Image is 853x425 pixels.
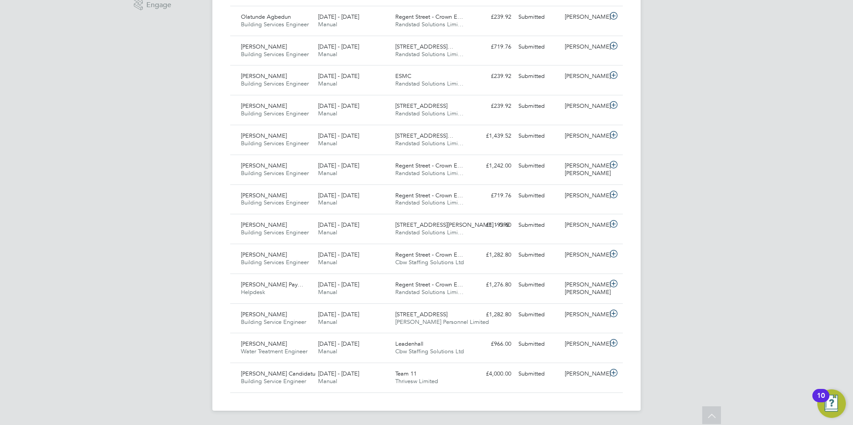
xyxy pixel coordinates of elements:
div: £966.00 [468,337,515,351]
div: [PERSON_NAME] [561,10,608,25]
span: [PERSON_NAME] [241,251,287,258]
span: Manual [318,50,337,58]
div: Submitted [515,367,561,381]
div: [PERSON_NAME] [561,248,608,262]
div: [PERSON_NAME] [561,367,608,381]
div: [PERSON_NAME] [561,129,608,143]
div: [PERSON_NAME] [561,40,608,54]
div: £239.92 [468,10,515,25]
span: [DATE] - [DATE] [318,192,359,199]
span: Helpdesk [241,288,265,296]
div: £719.76 [468,188,515,203]
span: Randstad Solutions Limi… [395,50,464,58]
span: [STREET_ADDRESS] [395,311,447,318]
span: Building Services Engineer [241,80,309,87]
span: [STREET_ADDRESS] [395,102,447,110]
div: £239.92 [468,69,515,84]
span: [DATE] - [DATE] [318,221,359,229]
span: Manual [318,80,337,87]
span: Building Services Engineer [241,50,309,58]
div: [PERSON_NAME] [PERSON_NAME] [561,278,608,300]
span: [PERSON_NAME] [241,102,287,110]
span: [STREET_ADDRESS]… [395,132,453,139]
span: Regent Street - Crown E… [395,281,463,288]
div: 10 [817,396,825,407]
span: Randstad Solutions Limi… [395,199,464,206]
span: Leadenhall [395,340,423,347]
div: £1,242.00 [468,159,515,173]
span: [DATE] - [DATE] [318,72,359,80]
span: [PERSON_NAME] Personnel Limited [395,318,489,326]
span: [PERSON_NAME] [241,132,287,139]
span: [DATE] - [DATE] [318,311,359,318]
span: Building Services Engineer [241,199,309,206]
div: £1,199.60 [468,218,515,233]
span: [PERSON_NAME] [241,43,287,50]
div: Submitted [515,278,561,292]
span: Manual [318,288,337,296]
span: [PERSON_NAME] Pay… [241,281,303,288]
span: [PERSON_NAME] [241,162,287,169]
div: Submitted [515,248,561,262]
div: [PERSON_NAME] [561,99,608,114]
div: Submitted [515,218,561,233]
span: Building Services Engineer [241,229,309,236]
div: Submitted [515,40,561,54]
span: [PERSON_NAME] [241,72,287,80]
div: £239.92 [468,99,515,114]
span: Manual [318,229,337,236]
div: [PERSON_NAME] [561,218,608,233]
div: £1,282.80 [468,307,515,322]
span: Cbw Staffing Solutions Ltd [395,347,464,355]
div: Submitted [515,188,561,203]
span: [STREET_ADDRESS]… [395,43,453,50]
span: Randstad Solutions Limi… [395,229,464,236]
span: Randstad Solutions Limi… [395,110,464,117]
span: Manual [318,20,337,28]
span: Thrivesw Limited [395,377,438,385]
div: Submitted [515,337,561,351]
span: Randstad Solutions Limi… [395,169,464,177]
span: [DATE] - [DATE] [318,132,359,139]
span: Randstad Solutions Limi… [395,80,464,87]
span: [DATE] - [DATE] [318,281,359,288]
span: [DATE] - [DATE] [318,162,359,169]
div: Submitted [515,307,561,322]
span: [PERSON_NAME] [241,221,287,229]
span: ESMC [395,72,411,80]
span: Water Treatment Engineer [241,347,307,355]
span: [DATE] - [DATE] [318,13,359,20]
span: Regent Street - Crown E… [395,192,463,199]
div: [PERSON_NAME] [561,69,608,84]
span: Manual [318,199,337,206]
span: [PERSON_NAME] [241,340,287,347]
span: Regent Street - Crown E… [395,13,463,20]
span: Olatunde Agbedun [241,13,291,20]
div: [PERSON_NAME] [561,307,608,322]
span: [DATE] - [DATE] [318,102,359,110]
div: Submitted [515,129,561,143]
span: Team 11 [395,370,417,377]
div: £719.76 [468,40,515,54]
span: [STREET_ADDRESS][PERSON_NAME] - GPE [395,221,510,229]
span: Regent Street - Crown E… [395,162,463,169]
span: Regent Street - Crown E… [395,251,463,258]
span: Manual [318,258,337,266]
button: Open Resource Center, 10 new notifications [817,389,846,418]
span: [DATE] - [DATE] [318,251,359,258]
span: [PERSON_NAME] [241,192,287,199]
span: Manual [318,377,337,385]
div: Submitted [515,159,561,173]
span: Randstad Solutions Limi… [395,288,464,296]
div: Submitted [515,69,561,84]
span: Building Services Engineer [241,139,309,147]
span: Randstad Solutions Limi… [395,20,464,28]
span: Manual [318,347,337,355]
span: [DATE] - [DATE] [318,370,359,377]
span: Manual [318,110,337,117]
span: [DATE] - [DATE] [318,43,359,50]
div: [PERSON_NAME] [PERSON_NAME] [561,159,608,181]
div: Submitted [515,99,561,114]
span: [PERSON_NAME] [241,311,287,318]
div: £1,276.80 [468,278,515,292]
